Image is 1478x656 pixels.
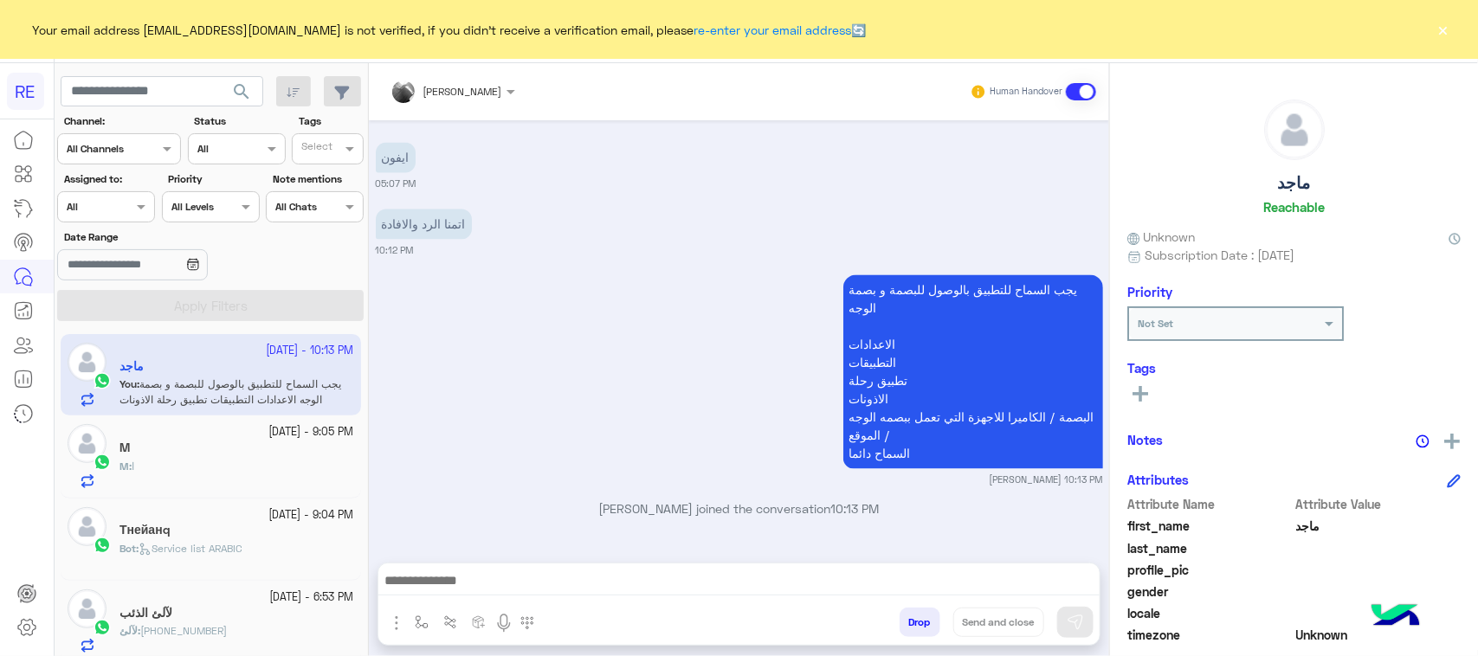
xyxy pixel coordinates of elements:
[1296,626,1462,644] span: Unknown
[843,275,1103,469] p: 4/10/2025, 10:13 PM
[270,589,354,606] small: [DATE] - 6:53 PM
[194,113,283,129] label: Status
[64,229,258,245] label: Date Range
[119,441,130,455] h5: M
[472,615,486,629] img: create order
[119,523,170,537] h5: Тнейанq
[1127,432,1163,447] h6: Notes
[465,608,494,636] button: create order
[386,613,407,633] img: send attachment
[1296,495,1462,513] span: Attribute Value
[231,81,252,102] span: search
[119,460,132,473] b: :
[1138,317,1173,330] b: Not Set
[990,85,1062,99] small: Human Handover
[408,608,436,636] button: select flow
[415,615,429,629] img: select flow
[520,616,534,630] img: make a call
[168,171,257,187] label: Priority
[1435,21,1452,38] button: ×
[119,624,140,637] b: :
[64,113,179,129] label: Channel:
[376,500,1103,518] p: [PERSON_NAME] joined the conversation
[953,608,1044,637] button: Send and close
[33,21,867,39] span: Your email address [EMAIL_ADDRESS][DOMAIN_NAME] is not verified, if you didn't receive a verifica...
[376,177,416,191] small: 05:07 PM
[273,171,362,187] label: Note mentions
[221,76,263,113] button: search
[1127,582,1293,601] span: gender
[119,606,172,621] h5: لآلئ الذئب
[68,424,106,463] img: defaultAdmin.png
[1127,604,1293,622] span: locale
[119,460,129,473] span: M
[119,542,136,555] span: Bot
[423,85,502,98] span: [PERSON_NAME]
[376,209,472,240] p: 4/10/2025, 10:12 PM
[269,424,354,441] small: [DATE] - 9:05 PM
[1265,100,1324,159] img: defaultAdmin.png
[900,608,940,637] button: Drop
[1127,495,1293,513] span: Attribute Name
[132,460,134,473] span: ا
[1127,472,1189,487] h6: Attributes
[1127,284,1172,299] h6: Priority
[94,453,111,471] img: WhatsApp
[1263,199,1325,215] h6: Reachable
[140,624,227,637] span: +966539353809
[1127,360,1461,376] h6: Tags
[68,589,106,628] img: defaultAdmin.png
[694,23,852,37] a: re-enter your email address
[1127,561,1293,579] span: profile_pic
[1296,517,1462,535] span: ماجد
[1444,434,1460,449] img: add
[1127,517,1293,535] span: first_name
[119,624,138,637] span: لآلئ
[1416,434,1430,448] img: notes
[376,244,414,258] small: 10:12 PM
[494,613,514,633] img: send voice note
[57,290,364,321] button: Apply Filters
[1145,246,1294,264] span: Subscription Date : [DATE]
[376,143,416,173] p: 4/10/2025, 5:07 PM
[436,608,465,636] button: Trigger scenario
[831,502,880,517] span: 10:13 PM
[1127,228,1195,246] span: Unknown
[1296,582,1462,601] span: null
[7,73,44,110] div: RE
[94,537,111,554] img: WhatsApp
[1278,173,1311,193] h5: ماجد
[443,615,457,629] img: Trigger scenario
[299,113,362,129] label: Tags
[119,542,139,555] b: :
[299,138,332,158] div: Select
[990,473,1103,487] small: [PERSON_NAME] 10:13 PM
[1127,539,1293,557] span: last_name
[64,171,153,187] label: Assigned to:
[94,619,111,636] img: WhatsApp
[1365,587,1426,647] img: hulul-logo.png
[1296,604,1462,622] span: null
[68,507,106,546] img: defaultAdmin.png
[139,542,242,555] span: Service list ARABIC
[1067,614,1084,631] img: send message
[269,507,354,524] small: [DATE] - 9:04 PM
[1127,626,1293,644] span: timezone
